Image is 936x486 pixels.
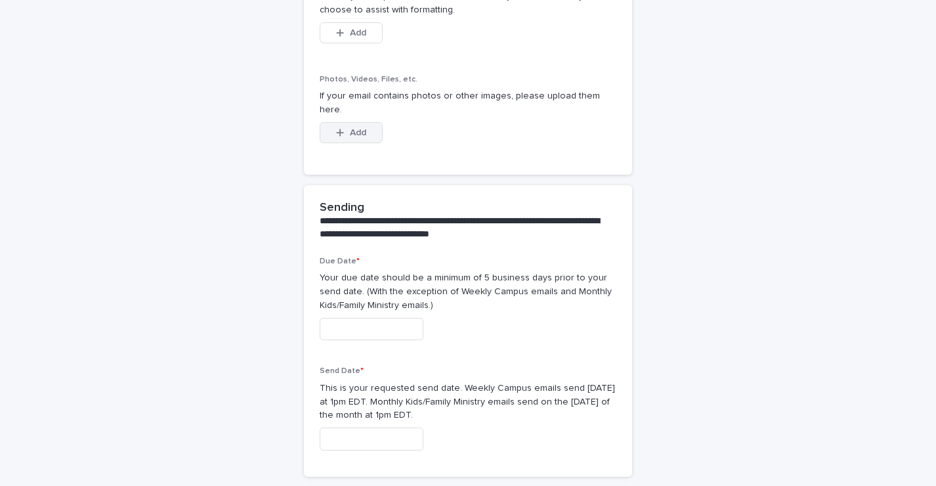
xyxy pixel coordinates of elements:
[350,28,366,37] span: Add
[320,257,360,265] span: Due Date
[350,128,366,137] span: Add
[320,382,616,422] p: This is your requested send date. Weekly Campus emails send [DATE] at 1pm EDT. Monthly Kids/Famil...
[320,122,383,143] button: Add
[320,201,364,215] h2: Sending
[320,367,364,375] span: Send Date
[320,22,383,43] button: Add
[320,89,616,117] p: If your email contains photos or other images, please upload them here.
[320,76,417,83] span: Photos, Videos, Files, etc.
[320,271,616,312] p: Your due date should be a minimum of 5 business days prior to your send date. (With the exception...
